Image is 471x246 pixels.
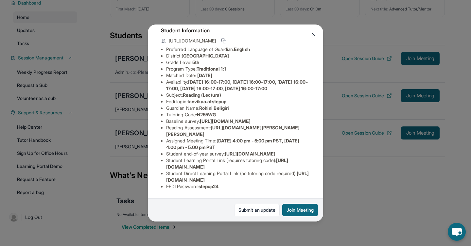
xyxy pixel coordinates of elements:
[166,138,310,151] li: Assigned Meeting Time :
[192,59,199,65] span: 5th
[166,92,310,98] li: Subject :
[166,105,310,111] li: Guardian Name :
[166,66,310,72] li: Program Type:
[166,170,310,183] li: Student Direct Learning Portal Link (no tutoring code required) :
[199,184,219,189] span: stepup24
[199,105,229,111] span: Rohini Beligiri
[311,32,316,37] img: Close Icon
[166,124,310,138] li: Reading Assessment :
[166,151,310,157] li: Student end-of-year survey :
[282,204,318,216] button: Join Meeting
[166,118,310,124] li: Baseline survey :
[183,92,221,98] span: Reading (Lectura)
[161,26,310,34] h4: Student Information
[166,72,310,79] li: Matched Date:
[166,98,310,105] li: Eedi login :
[225,151,275,156] span: [URL][DOMAIN_NAME]
[166,111,310,118] li: Tutoring Code :
[166,125,300,137] span: [URL][DOMAIN_NAME][PERSON_NAME][PERSON_NAME]
[166,79,308,91] span: [DATE] 16:00-17:00, [DATE] 16:00-17:00, [DATE] 16:00-17:00, [DATE] 16:00-17:00, [DATE] 16:00-17:00
[197,112,216,117] span: N255WG
[182,53,229,58] span: [GEOGRAPHIC_DATA]
[448,223,466,241] button: chat-button
[220,37,228,45] button: Copy link
[200,118,251,124] span: [URL][DOMAIN_NAME]
[187,99,226,104] span: tanvikaa.atstepup
[197,66,226,72] span: Traditional 1:1
[234,46,250,52] span: English
[169,38,216,44] span: [URL][DOMAIN_NAME]
[197,73,212,78] span: [DATE]
[234,204,280,216] a: Submit an update
[166,79,310,92] li: Availability:
[166,59,310,66] li: Grade Level:
[166,157,310,170] li: Student Learning Portal Link (requires tutoring code) :
[166,46,310,53] li: Preferred Language of Guardian:
[166,183,310,190] li: EEDI Password :
[166,138,299,150] span: [DATE] 4:00 pm - 5:00 pm PST, [DATE] 4:00 pm - 5:00 pm PST
[166,53,310,59] li: District:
